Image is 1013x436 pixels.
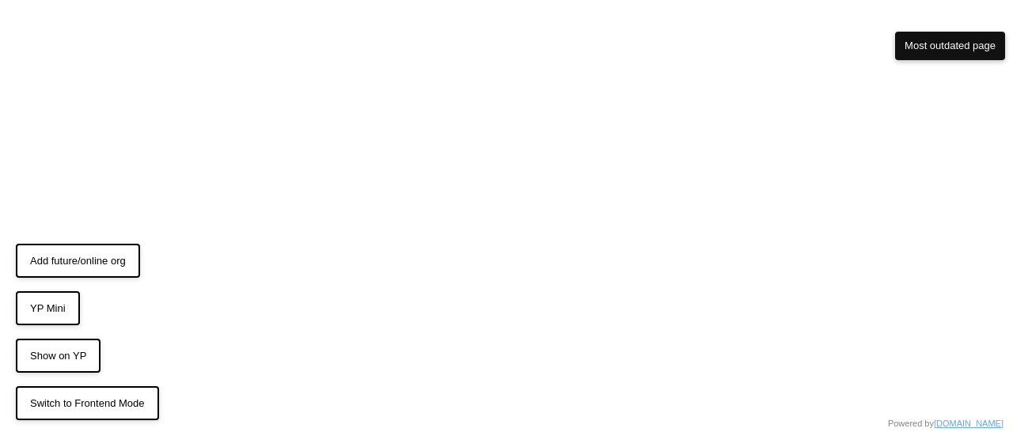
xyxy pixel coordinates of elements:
[16,386,159,421] button: Switch to Frontend Mode
[16,291,80,326] button: YP Mini
[895,32,1005,60] button: Most outdated page
[934,419,1004,428] a: [DOMAIN_NAME]
[16,244,140,279] button: Add future/online org
[16,339,101,373] button: Show on YP
[888,417,1004,430] div: Powered by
